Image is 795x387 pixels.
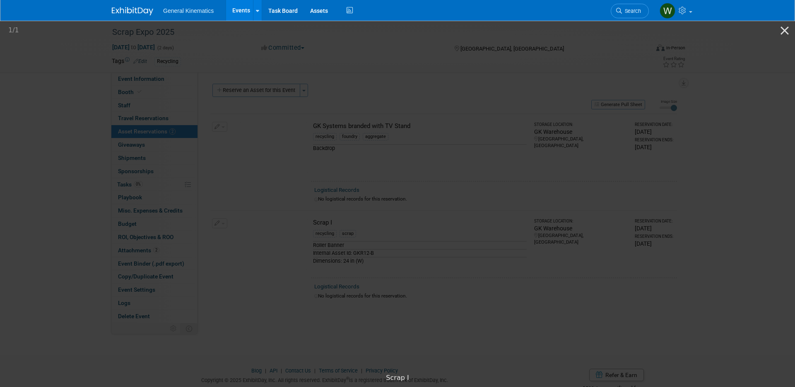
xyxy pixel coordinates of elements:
[774,21,795,40] button: Close gallery
[15,26,19,34] span: 1
[611,4,649,18] a: Search
[8,26,12,34] span: 1
[112,7,153,15] img: ExhibitDay
[163,7,214,14] span: General Kinematics
[660,3,675,19] img: Whitney Swanson
[622,8,641,14] span: Search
